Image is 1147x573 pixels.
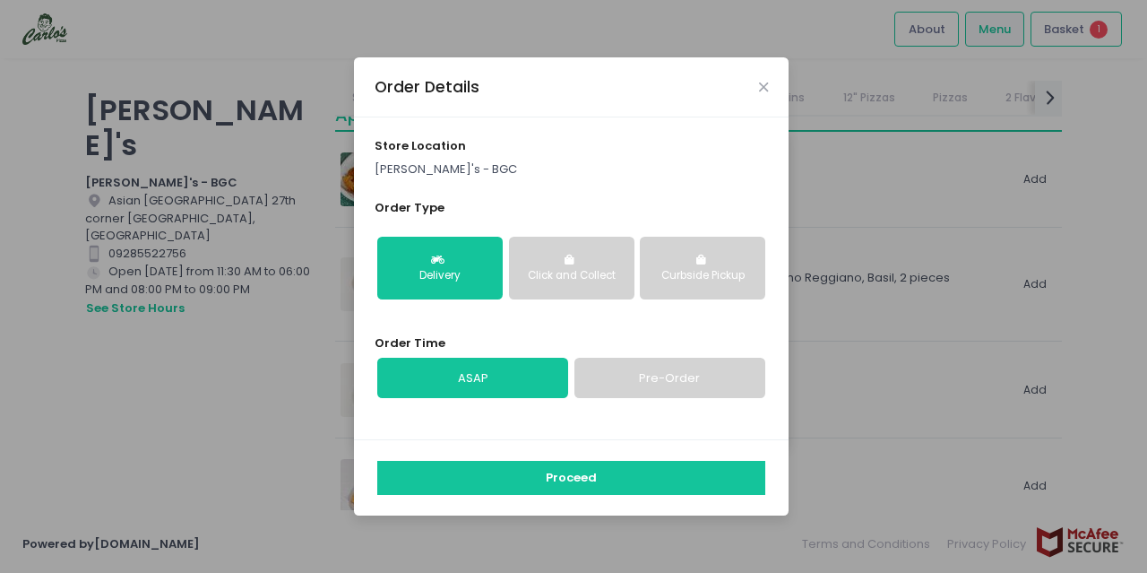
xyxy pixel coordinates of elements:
div: Click and Collect [522,268,622,284]
span: store location [375,137,466,154]
div: Delivery [390,268,490,284]
p: [PERSON_NAME]'s - BGC [375,161,769,178]
div: Order Details [375,75,479,99]
a: Pre-Order [574,358,765,399]
button: Proceed [377,461,765,495]
span: Order Time [375,334,445,352]
div: Curbside Pickup [652,268,753,284]
button: Close [759,82,768,91]
a: ASAP [377,358,568,399]
span: Order Type [375,199,444,216]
